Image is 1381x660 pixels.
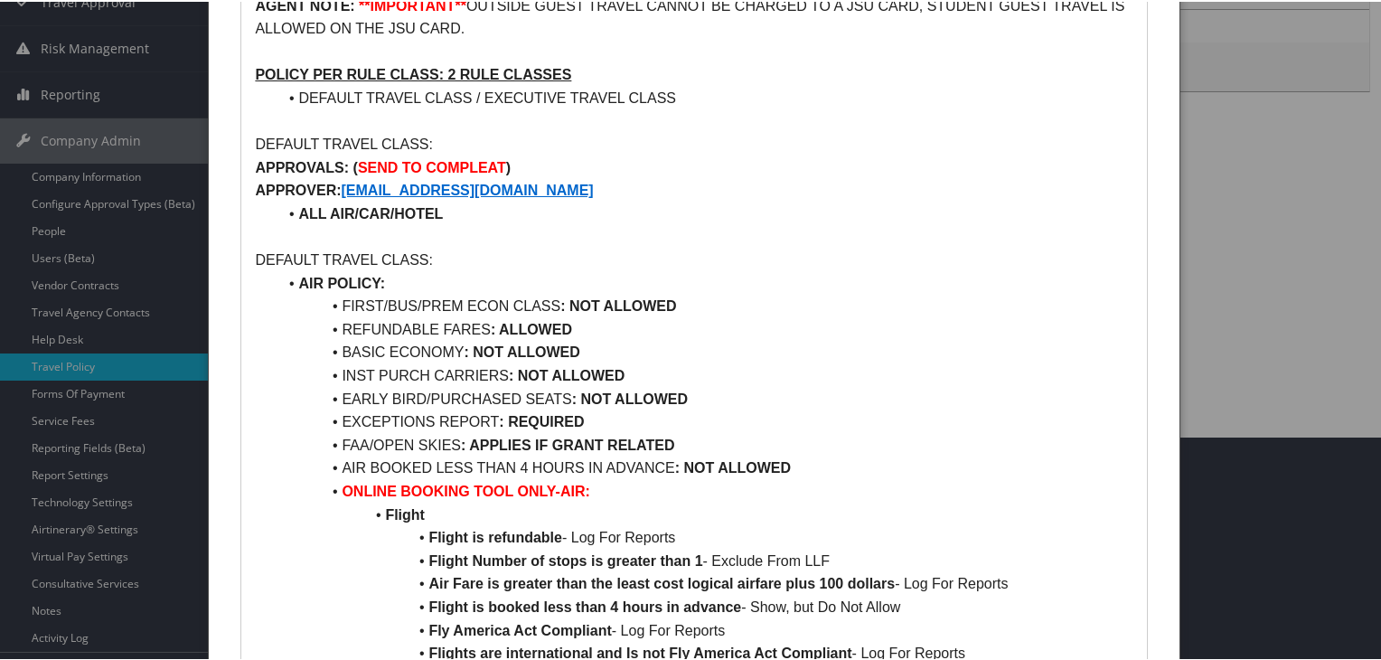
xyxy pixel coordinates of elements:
strong: APPROVER: [255,181,341,196]
strong: ) [506,158,511,174]
strong: Fly America Act Compliant [428,621,611,636]
strong: Flight is refundable [428,528,562,543]
strong: : REQUIRED [499,412,584,428]
strong: Flights are international and Is not Fly America Act Compliant [428,644,851,659]
strong: Flight is booked less than 4 hours in advance [428,598,741,613]
li: BASIC ECONOMY [277,339,1132,363]
u: POLICY PER RULE CLASS: 2 RULE CLASSES [255,65,571,80]
li: FIRST/BUS/PREM ECON CLASS [277,293,1132,316]
strong: Air Fare is greater than the least cost logical airfare plus 100 dollars [428,574,895,589]
strong: SEND TO COMPLEAT [358,158,506,174]
strong: : ALLOWED [491,320,572,335]
a: [EMAIL_ADDRESS][DOMAIN_NAME] [342,181,594,196]
strong: : NOT ALLOWED [465,343,580,358]
strong: Flight Number of stops is greater than 1 [428,552,702,567]
li: - Show, but Do Not Allow [277,594,1132,618]
strong: Flight [385,505,425,521]
li: EXCEPTIONS REPORT [277,409,1132,432]
strong: ALL AIR/CAR/HOTEL [298,204,443,220]
strong: ONLINE BOOKING TOOL ONLY-AIR: [342,482,589,497]
strong: : NOT ALLOWED [509,366,625,382]
li: AIR BOOKED LESS THAN 4 HOURS IN ADVANCE [277,455,1132,478]
p: DEFAULT TRAVEL CLASS: [255,247,1132,270]
strong: : NOT ALLOWED [675,458,791,474]
strong: : NOT ALLOWED [572,390,688,405]
li: FAA/OPEN SKIES [277,432,1132,456]
li: REFUNDABLE FARES [277,316,1132,340]
li: - Log For Reports [277,524,1132,548]
strong: : APPLIES IF GRANT RELATED [461,436,674,451]
li: EARLY BIRD/PURCHASED SEATS [277,386,1132,410]
li: INST PURCH CARRIERS [277,363,1132,386]
li: - Exclude From LLF [277,548,1132,571]
p: DEFAULT TRAVEL CLASS: [255,131,1132,155]
li: - Log For Reports [277,618,1132,641]
strong: AIR POLICY: [298,274,385,289]
strong: : NOT ALLOWED [560,297,676,312]
strong: APPROVALS: ( [255,158,357,174]
li: DEFAULT TRAVEL CLASS / EXECUTIVE TRAVEL CLASS [277,85,1132,108]
li: - Log For Reports [277,570,1132,594]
